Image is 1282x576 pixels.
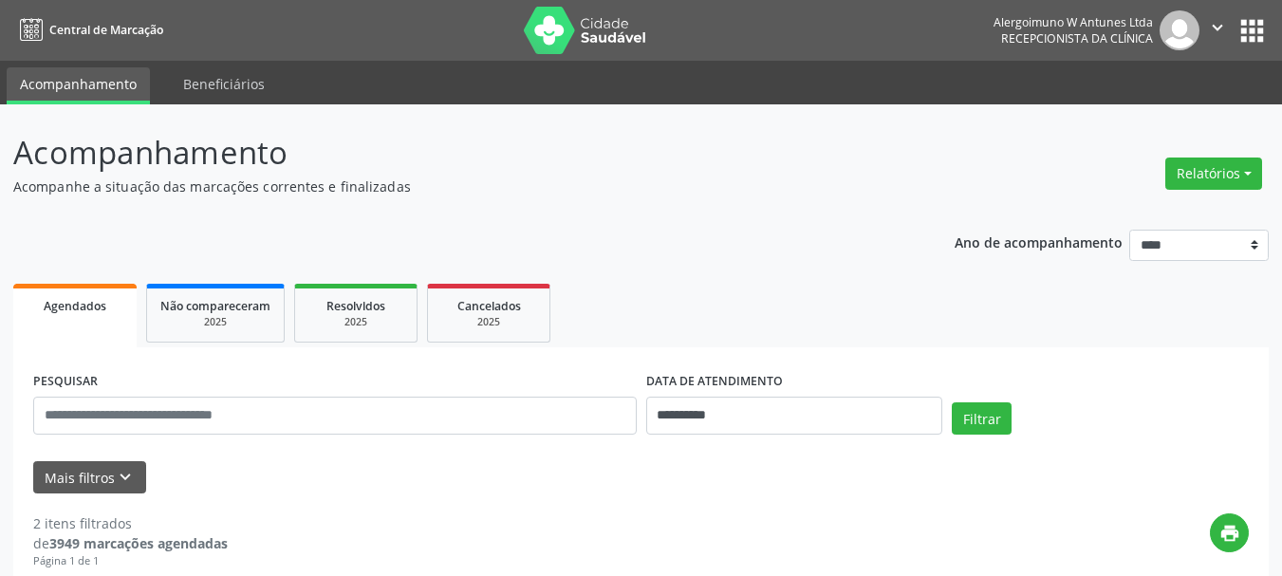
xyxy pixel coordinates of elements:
div: 2 itens filtrados [33,513,228,533]
span: Agendados [44,298,106,314]
a: Central de Marcação [13,14,163,46]
i: print [1219,523,1240,544]
span: Recepcionista da clínica [1001,30,1153,46]
p: Acompanhamento [13,129,892,177]
span: Resolvidos [326,298,385,314]
button:  [1199,10,1236,50]
button: Mais filtroskeyboard_arrow_down [33,461,146,494]
div: 2025 [308,315,403,329]
div: de [33,533,228,553]
div: Página 1 de 1 [33,553,228,569]
span: Não compareceram [160,298,270,314]
i: keyboard_arrow_down [115,467,136,488]
div: 2025 [441,315,536,329]
button: print [1210,513,1249,552]
span: Cancelados [457,298,521,314]
label: DATA DE ATENDIMENTO [646,367,783,397]
i:  [1207,17,1228,38]
button: Relatórios [1165,158,1262,190]
button: Filtrar [952,402,1012,435]
p: Ano de acompanhamento [955,230,1123,253]
strong: 3949 marcações agendadas [49,534,228,552]
a: Acompanhamento [7,67,150,104]
div: Alergoimuno W Antunes Ltda [994,14,1153,30]
span: Central de Marcação [49,22,163,38]
img: img [1160,10,1199,50]
button: apps [1236,14,1269,47]
div: 2025 [160,315,270,329]
label: PESQUISAR [33,367,98,397]
p: Acompanhe a situação das marcações correntes e finalizadas [13,177,892,196]
a: Beneficiários [170,67,278,101]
